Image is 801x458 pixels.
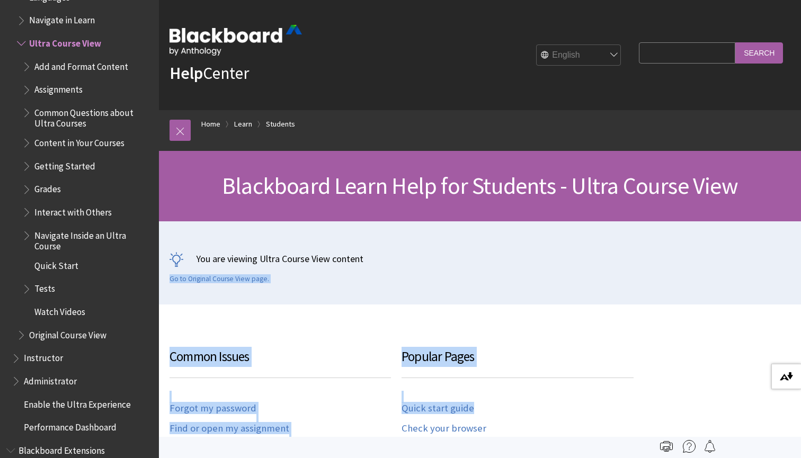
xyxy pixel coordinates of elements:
span: Navigate in Learn [29,12,95,26]
img: More help [683,440,696,453]
strong: Help [170,62,203,84]
h3: Common Issues [170,347,391,378]
span: Content in Your Courses [34,134,124,148]
img: Print [660,440,673,453]
span: Common Questions about Ultra Courses [34,104,152,129]
a: Quick start guide [402,402,474,415]
span: Watch Videos [34,303,85,317]
img: Follow this page [704,440,716,453]
h3: Popular Pages [402,347,634,378]
a: HelpCenter [170,62,249,84]
a: Home [201,118,220,131]
span: Performance Dashboard [24,419,117,433]
a: Learn [234,118,252,131]
select: Site Language Selector [537,45,621,66]
span: Original Course View [29,326,106,340]
span: Blackboard Learn Help for Students - Ultra Course View [222,171,738,200]
img: Blackboard by Anthology [170,25,302,56]
a: Go to Original Course View page. [170,274,269,284]
span: Tests [34,280,55,294]
span: Getting Started [34,157,95,172]
input: Search [735,42,783,63]
span: Interact with Others [34,203,112,218]
a: Check your browser [402,423,486,435]
span: Assignments [34,81,83,95]
span: Quick Start [34,257,78,271]
a: Forgot my password [170,402,256,415]
span: Ultra Course View [29,34,101,49]
span: Add and Format Content [34,58,128,72]
span: Navigate Inside an Ultra Course [34,227,152,252]
span: Instructor [24,349,63,364]
span: Blackboard Extensions [19,442,105,456]
a: Students [266,118,295,131]
span: Enable the Ultra Experience [24,396,131,410]
a: Find or open my assignment [170,423,289,435]
span: Grades [34,181,61,195]
span: Administrator [24,372,77,387]
p: You are viewing Ultra Course View content [170,252,790,265]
